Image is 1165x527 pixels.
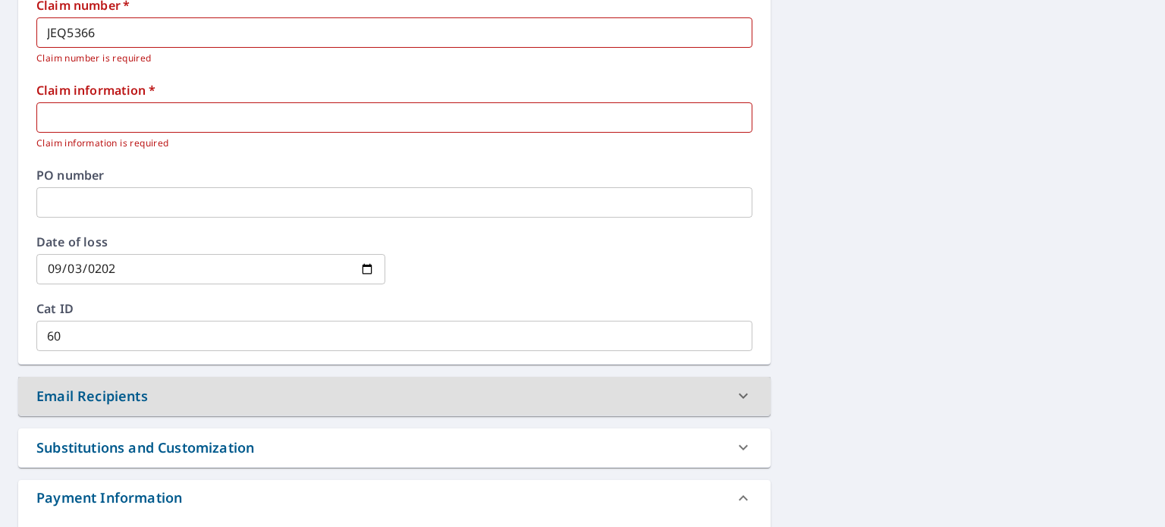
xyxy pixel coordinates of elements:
[36,488,182,508] div: Payment Information
[18,428,771,467] div: Substitutions and Customization
[36,386,148,406] div: Email Recipients
[36,136,742,151] p: Claim information is required
[36,84,752,96] label: Claim information
[36,438,254,458] div: Substitutions and Customization
[18,377,771,416] div: Email Recipients
[36,303,752,315] label: Cat ID
[36,51,742,66] p: Claim number is required
[36,236,385,248] label: Date of loss
[36,169,752,181] label: PO number
[18,480,771,516] div: Payment Information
